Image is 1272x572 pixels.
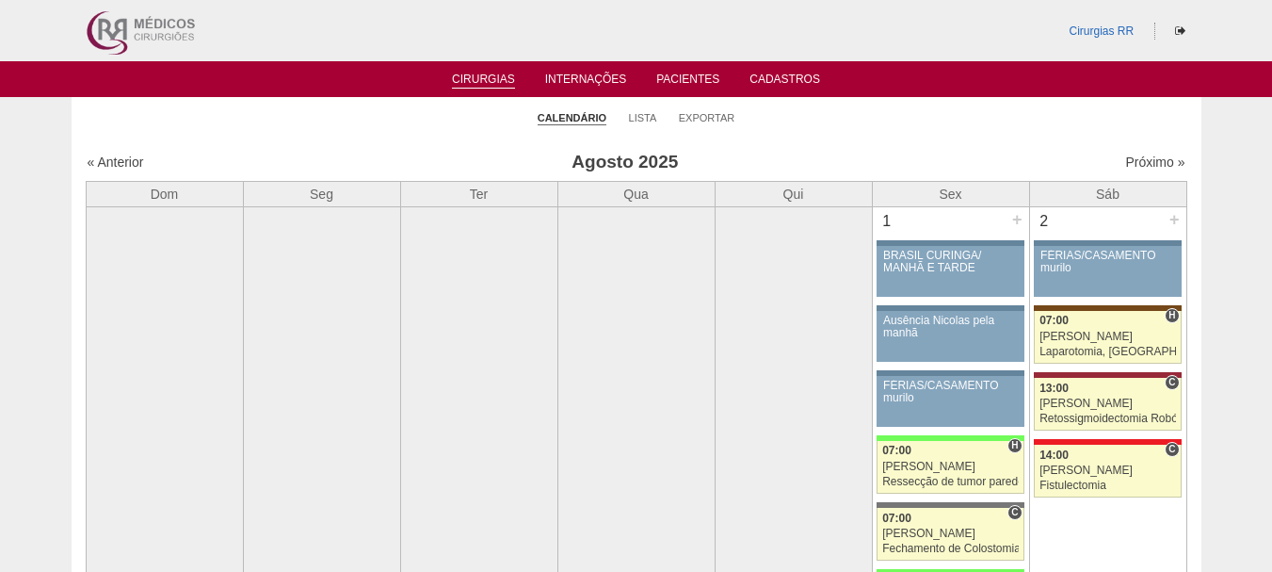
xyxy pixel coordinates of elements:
th: Dom [86,181,243,206]
th: Sáb [1029,181,1186,206]
a: C 13:00 [PERSON_NAME] Retossigmoidectomia Robótica [1034,378,1181,431]
a: C 14:00 [PERSON_NAME] Fistulectomia [1034,445,1181,498]
div: Fistulectomia [1039,480,1176,492]
div: + [1167,207,1183,232]
th: Qua [557,181,715,206]
div: Fechamento de Colostomia ou Enterostomia [882,543,1019,555]
div: FÉRIAS/CASAMENTO murilo [883,380,1018,404]
div: Key: Aviso [877,370,1023,376]
div: Key: Aviso [1034,240,1181,246]
a: Próximo » [1125,155,1184,170]
a: Pacientes [656,73,719,91]
a: C 07:00 [PERSON_NAME] Fechamento de Colostomia ou Enterostomia [877,508,1023,561]
i: Sair [1175,25,1185,37]
div: Ausência Nicolas pela manhã [883,315,1018,339]
div: FÉRIAS/CASAMENTO murilo [1040,250,1175,274]
span: Hospital [1165,308,1179,323]
span: 07:00 [882,512,911,525]
div: Laparotomia, [GEOGRAPHIC_DATA], Drenagem, Bridas [1039,346,1176,358]
span: 14:00 [1039,449,1069,462]
span: Consultório [1165,442,1179,457]
div: Ressecção de tumor parede abdominal pélvica [882,476,1019,488]
div: [PERSON_NAME] [882,461,1019,473]
a: H 07:00 [PERSON_NAME] Ressecção de tumor parede abdominal pélvica [877,441,1023,494]
span: 07:00 [1039,314,1069,327]
span: Hospital [1007,438,1022,453]
a: « Anterior [88,155,144,170]
th: Qui [715,181,872,206]
div: Key: Assunção [1034,439,1181,445]
div: Key: Sírio Libanês [1034,372,1181,378]
a: Cirurgias RR [1069,25,1134,38]
a: Exportar [679,111,735,124]
div: Key: Brasil [877,435,1023,441]
span: Consultório [1165,375,1179,390]
a: Cirurgias [452,73,515,89]
h3: Agosto 2025 [350,149,899,176]
span: 13:00 [1039,382,1069,395]
div: Key: Aviso [877,305,1023,311]
div: 1 [873,207,902,236]
div: [PERSON_NAME] [882,528,1019,540]
th: Sex [872,181,1029,206]
a: FÉRIAS/CASAMENTO murilo [1034,246,1181,297]
a: Cadastros [749,73,820,91]
div: 2 [1030,207,1059,236]
div: + [1009,207,1025,232]
a: BRASIL CURINGA/ MANHÃ E TARDE [877,246,1023,297]
div: [PERSON_NAME] [1039,398,1176,410]
span: 07:00 [882,444,911,457]
div: [PERSON_NAME] [1039,465,1176,477]
div: Key: Santa Joana [1034,305,1181,311]
span: Consultório [1007,505,1022,520]
div: [PERSON_NAME] [1039,331,1176,343]
a: Lista [629,111,657,124]
div: BRASIL CURINGA/ MANHÃ E TARDE [883,250,1018,274]
div: Key: Santa Catarina [877,502,1023,508]
th: Seg [243,181,400,206]
div: Retossigmoidectomia Robótica [1039,413,1176,425]
th: Ter [400,181,557,206]
a: FÉRIAS/CASAMENTO murilo [877,376,1023,427]
a: H 07:00 [PERSON_NAME] Laparotomia, [GEOGRAPHIC_DATA], Drenagem, Bridas [1034,311,1181,364]
a: Internações [545,73,627,91]
div: Key: Aviso [877,240,1023,246]
a: Ausência Nicolas pela manhã [877,311,1023,362]
a: Calendário [538,111,606,125]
